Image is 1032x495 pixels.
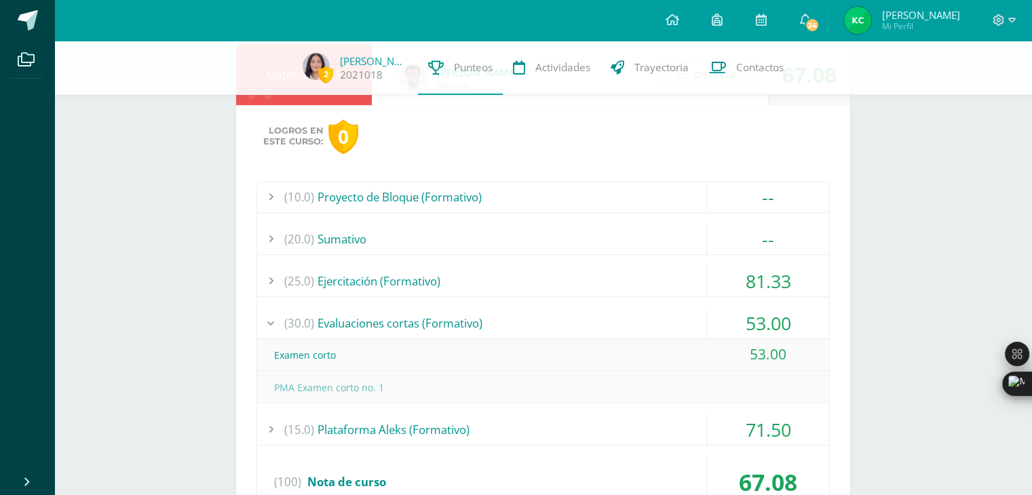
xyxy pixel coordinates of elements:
[284,224,314,254] span: (20.0)
[257,308,829,338] div: Evaluaciones cortas (Formativo)
[736,60,784,75] span: Contactos
[318,66,333,83] span: 2
[284,308,314,338] span: (30.0)
[257,224,829,254] div: Sumativo
[340,54,408,68] a: [PERSON_NAME]
[707,224,829,254] div: --
[454,60,493,75] span: Punteos
[257,340,829,370] div: Examen corto
[707,308,829,338] div: 53.00
[707,182,829,212] div: --
[257,182,829,212] div: Proyecto de Bloque (Formativo)
[340,68,383,82] a: 2021018
[707,266,829,296] div: 81.33
[307,474,386,490] span: Nota de curso
[257,414,829,445] div: Plataforma Aleks (Formativo)
[263,125,323,147] span: Logros en este curso:
[284,266,314,296] span: (25.0)
[881,20,959,32] span: Mi Perfil
[257,372,829,403] div: PMA Examen corto no. 1
[503,41,600,95] a: Actividades
[844,7,871,34] img: 1cb5b66a2bdc2107615d7c65ab6563a9.png
[805,18,820,33] span: 34
[284,414,314,445] span: (15.0)
[881,8,959,22] span: [PERSON_NAME]
[600,41,699,95] a: Trayectoria
[418,41,503,95] a: Punteos
[535,60,590,75] span: Actividades
[284,182,314,212] span: (10.0)
[699,41,794,95] a: Contactos
[257,266,829,296] div: Ejercitación (Formativo)
[707,414,829,445] div: 71.50
[303,53,330,80] img: 6be5a4e3db0b8a49161eb5c2d5f83f91.png
[707,339,829,370] div: 53.00
[634,60,689,75] span: Trayectoria
[328,119,358,154] div: 0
